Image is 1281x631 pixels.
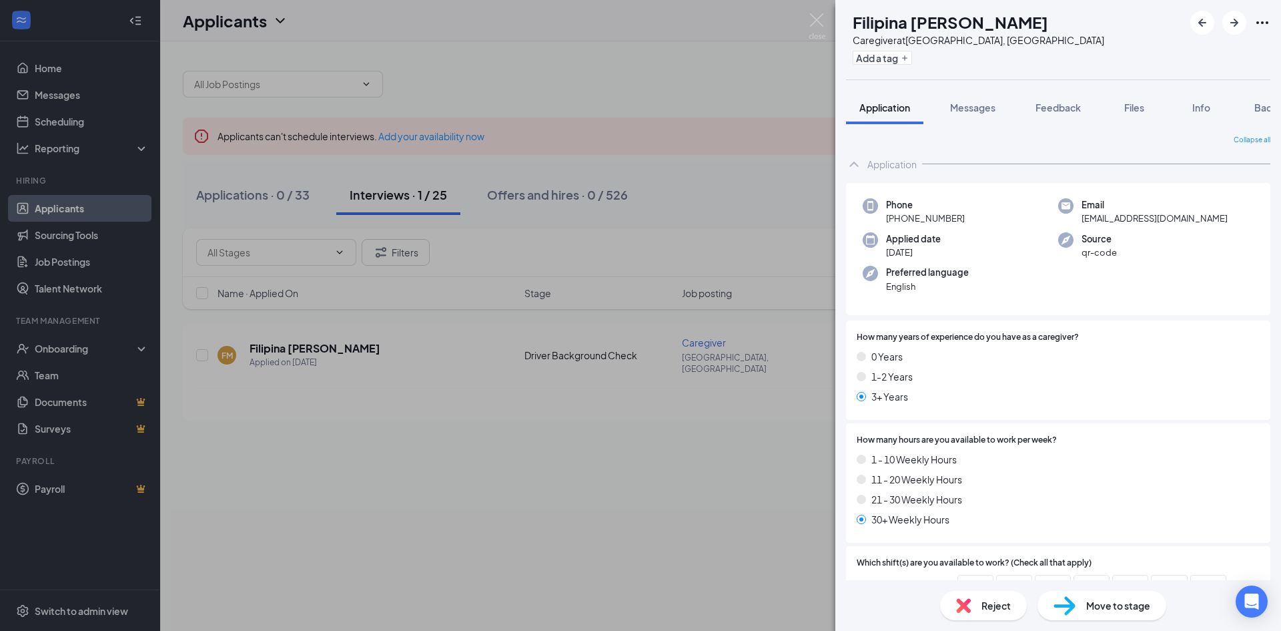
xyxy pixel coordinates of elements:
[1254,15,1270,31] svg: Ellipses
[846,156,862,172] svg: ChevronUp
[1082,198,1228,212] span: Email
[1234,135,1270,146] span: Collapse all
[1082,246,1117,259] span: qr-code
[1190,11,1214,35] button: ArrowLeftNew
[853,33,1104,47] div: Caregiver at [GEOGRAPHIC_DATA], [GEOGRAPHIC_DATA]
[1222,11,1246,35] button: ArrowRight
[871,389,908,404] span: 3+ Years
[886,280,969,293] span: English
[1035,101,1081,114] span: Feedback
[886,266,969,279] span: Preferred language
[1086,598,1150,613] span: Move to stage
[886,232,941,246] span: Applied date
[871,349,903,364] span: 0 Years
[1192,101,1210,114] span: Info
[981,598,1011,613] span: Reject
[886,212,965,225] span: [PHONE_NUMBER]
[871,369,913,384] span: 1-2 Years
[1124,101,1144,114] span: Files
[859,101,910,114] span: Application
[886,198,965,212] span: Phone
[1226,15,1242,31] svg: ArrowRight
[871,472,962,487] span: 11 - 20 Weekly Hours
[853,11,1048,33] h1: Filipina [PERSON_NAME]
[871,512,949,527] span: 30+ Weekly Hours
[857,434,1057,447] span: How many hours are you available to work per week?
[901,54,909,62] svg: Plus
[871,492,962,507] span: 21 - 30 Weekly Hours
[1194,15,1210,31] svg: ArrowLeftNew
[853,51,912,65] button: PlusAdd a tag
[871,452,957,467] span: 1 - 10 Weekly Hours
[857,331,1079,344] span: How many years of experience do you have as a caregiver?
[867,158,917,171] div: Application
[857,557,1092,570] span: Which shift(s) are you available to work? (Check all that apply)
[1082,212,1228,225] span: [EMAIL_ADDRESS][DOMAIN_NAME]
[1082,232,1117,246] span: Source
[950,101,995,114] span: Messages
[1236,586,1268,618] div: Open Intercom Messenger
[886,246,941,259] span: [DATE]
